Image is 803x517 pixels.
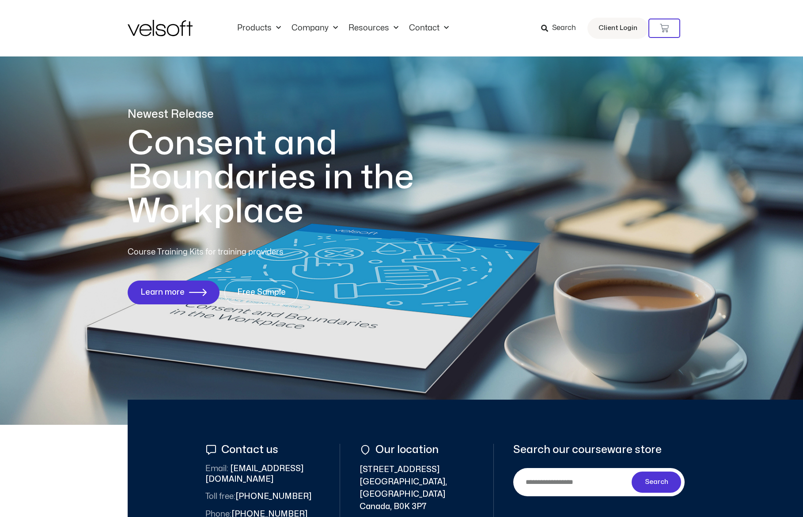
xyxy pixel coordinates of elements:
[128,281,220,304] a: Learn more
[232,23,286,33] a: ProductsMenu Toggle
[286,23,343,33] a: CompanyMenu Toggle
[587,18,648,39] a: Client Login
[205,493,235,500] span: Toll free:
[205,465,228,472] span: Email:
[541,21,582,36] a: Search
[373,444,439,456] span: Our location
[128,127,450,229] h1: Consent and Boundaries in the Workplace
[513,444,662,456] span: Search our courseware store
[219,444,278,456] span: Contact us
[343,23,404,33] a: ResourcesMenu Toggle
[598,22,637,34] span: Client Login
[237,288,286,297] span: Free Sample
[205,491,311,502] span: [PHONE_NUMBER]
[632,472,681,493] button: Search
[140,288,185,297] span: Learn more
[128,20,193,36] img: Velsoft Training Materials
[645,477,668,487] span: Search
[360,464,474,513] span: [STREET_ADDRESS] [GEOGRAPHIC_DATA], [GEOGRAPHIC_DATA] Canada, B0K 3P7
[205,464,320,485] span: [EMAIL_ADDRESS][DOMAIN_NAME]
[232,23,454,33] nav: Menu
[224,281,299,304] a: Free Sample
[404,23,454,33] a: ContactMenu Toggle
[128,107,450,122] p: Newest Release
[552,22,576,34] span: Search
[128,246,348,258] p: Course Training Kits for training providers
